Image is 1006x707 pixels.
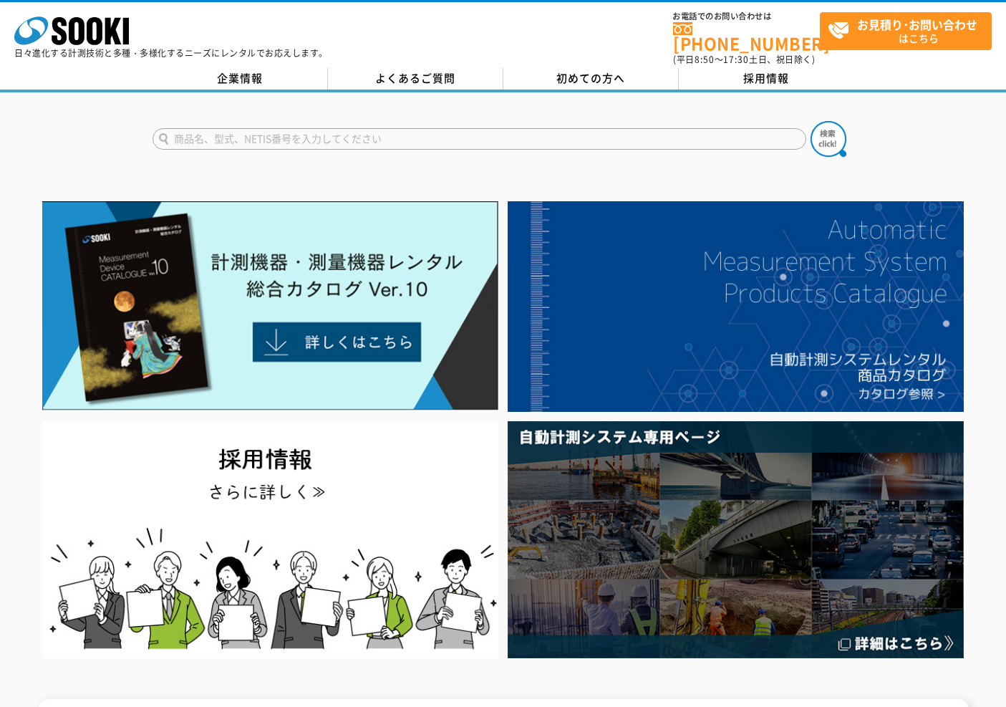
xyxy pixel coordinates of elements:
span: お電話でのお問い合わせは [673,12,820,21]
a: [PHONE_NUMBER] [673,22,820,52]
span: 初めての方へ [556,70,625,86]
span: 17:30 [723,53,749,66]
a: 初めての方へ [503,68,679,90]
span: 8:50 [695,53,715,66]
a: 採用情報 [679,68,854,90]
input: 商品名、型式、NETIS番号を入力してください [153,128,806,150]
img: 自動計測システムカタログ [508,201,964,412]
img: SOOKI recruit [42,421,498,658]
img: Catalog Ver10 [42,201,498,410]
span: はこちら [828,13,991,49]
p: 日々進化する計測技術と多種・多様化するニーズにレンタルでお応えします。 [14,49,328,57]
a: お見積り･お問い合わせはこちら [820,12,992,50]
a: 企業情報 [153,68,328,90]
img: btn_search.png [811,121,846,157]
span: (平日 ～ 土日、祝日除く) [673,53,815,66]
a: よくあるご質問 [328,68,503,90]
img: 自動計測システム専用ページ [508,421,964,658]
strong: お見積り･お問い合わせ [857,16,977,33]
